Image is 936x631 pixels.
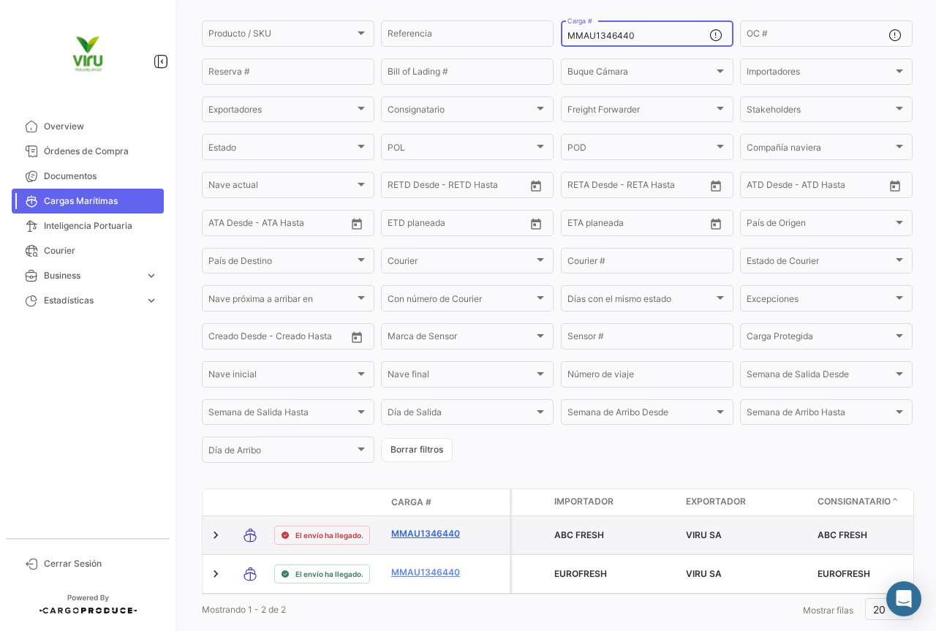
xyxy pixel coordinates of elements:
[747,258,893,268] span: Estado de Courier
[818,495,891,508] span: Consignatario
[12,189,164,214] a: Cargas Marítimas
[263,220,329,230] input: ATA Hasta
[44,219,158,233] span: Inteligencia Portuaria
[388,220,414,230] input: Desde
[747,182,793,192] input: ATD Desde
[747,296,893,306] span: Excepciones
[747,220,893,230] span: País de Origen
[818,529,867,540] span: ABC FRESH
[388,107,534,117] span: Consignatario
[295,529,363,541] span: El envío ha llegado.
[232,496,268,508] datatable-header-cell: Modo de Transporte
[208,371,355,382] span: Nave inicial
[208,144,355,154] span: Estado
[512,489,548,515] datatable-header-cell: Carga Protegida
[747,69,893,79] span: Importadores
[12,214,164,238] a: Inteligencia Portuaria
[391,496,431,509] span: Carga #
[346,213,368,235] button: Open calendar
[567,296,714,306] span: Días con el mismo estado
[385,490,473,515] datatable-header-cell: Carga #
[604,182,670,192] input: Hasta
[388,409,534,420] span: Día de Salida
[145,294,158,307] span: expand_more
[44,294,139,307] span: Estadísticas
[473,496,510,508] datatable-header-cell: Póliza
[388,144,534,154] span: POL
[346,326,368,348] button: Open calendar
[268,496,385,508] datatable-header-cell: Estado de Envio
[567,409,714,420] span: Semana de Arribo Desde
[44,269,139,282] span: Business
[567,107,714,117] span: Freight Forwarder
[388,333,534,344] span: Marca de Sensor
[525,175,547,197] button: Open calendar
[12,114,164,139] a: Overview
[295,568,363,580] span: El envío ha llegado.
[208,258,355,268] span: País de Destino
[145,269,158,282] span: expand_more
[567,182,594,192] input: Desde
[388,182,414,192] input: Desde
[208,31,355,41] span: Producto / SKU
[424,182,490,192] input: Hasta
[818,568,870,579] span: EUROFRESH
[208,409,355,420] span: Semana de Salida Hasta
[208,182,355,192] span: Nave actual
[705,213,727,235] button: Open calendar
[208,447,355,458] span: Día de Arribo
[44,557,158,570] span: Cerrar Sesión
[680,489,812,515] datatable-header-cell: Exportador
[873,603,886,616] span: 20
[208,528,223,543] a: Expand/Collapse Row
[12,164,164,189] a: Documentos
[51,18,124,91] img: viru.png
[388,296,534,306] span: Con número de Courier
[208,107,355,117] span: Exportadores
[12,238,164,263] a: Courier
[554,568,607,579] span: EUROFRESH
[567,69,714,79] span: Buque Cámara
[208,220,253,230] input: ATA Desde
[884,175,906,197] button: Open calendar
[567,220,594,230] input: Desde
[686,529,722,540] span: VIRU SA
[747,371,893,382] span: Semana de Salida Desde
[208,296,355,306] span: Nave próxima a arribar en
[747,333,893,344] span: Carga Protegida
[208,333,267,344] input: Creado Desde
[388,258,534,268] span: Courier
[747,144,893,154] span: Compañía naviera
[567,144,714,154] span: POD
[747,409,893,420] span: Semana de Arribo Hasta
[747,107,893,117] span: Stakeholders
[686,495,746,508] span: Exportador
[44,170,158,183] span: Documentos
[44,145,158,158] span: Órdenes de Compra
[277,333,343,344] input: Creado Hasta
[525,213,547,235] button: Open calendar
[554,495,614,508] span: Importador
[705,175,727,197] button: Open calendar
[686,568,722,579] span: VIRU SA
[208,567,223,581] a: Expand/Collapse Row
[391,527,467,540] a: MMAU1346440
[202,604,286,615] span: Mostrando 1 - 2 de 2
[604,220,670,230] input: Hasta
[424,220,490,230] input: Hasta
[44,244,158,257] span: Courier
[391,566,467,579] a: MMAU1346440
[12,139,164,164] a: Órdenes de Compra
[554,529,604,540] span: ABC FRESH
[886,581,921,616] div: Abrir Intercom Messenger
[388,371,534,382] span: Nave final
[381,438,453,462] button: Borrar filtros
[803,182,869,192] input: ATD Hasta
[44,194,158,208] span: Cargas Marítimas
[548,489,680,515] datatable-header-cell: Importador
[44,120,158,133] span: Overview
[803,605,853,616] span: Mostrar filas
